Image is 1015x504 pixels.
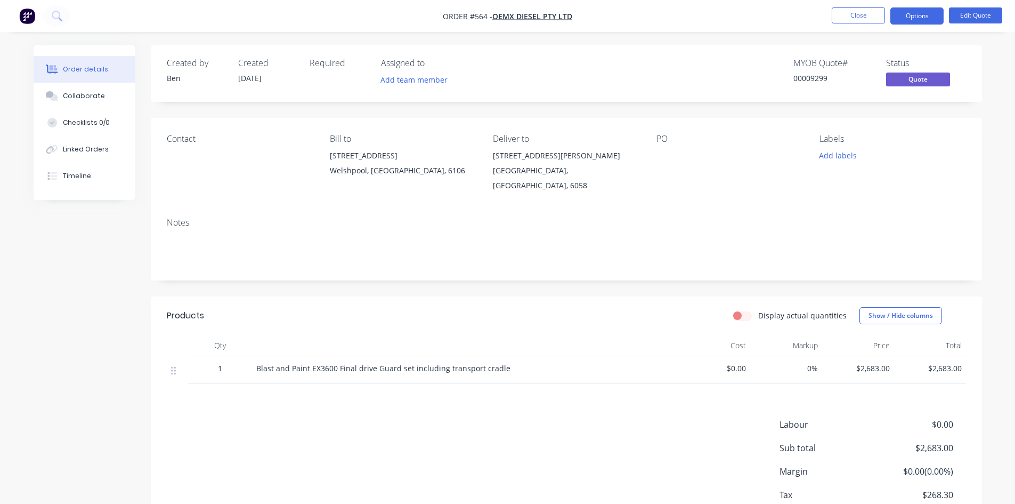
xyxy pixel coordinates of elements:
[34,163,135,189] button: Timeline
[330,134,476,144] div: Bill to
[678,335,750,356] div: Cost
[167,58,225,68] div: Created by
[238,58,297,68] div: Created
[859,307,942,324] button: Show / Hide columns
[443,11,492,21] span: Order #564 -
[256,363,510,373] span: Blast and Paint EX3600 Final drive Guard set including transport cradle
[886,58,966,68] div: Status
[381,73,453,87] button: Add team member
[822,335,894,356] div: Price
[754,363,818,374] span: 0%
[63,91,105,101] div: Collaborate
[874,418,953,431] span: $0.00
[63,145,109,154] div: Linked Orders
[330,148,476,163] div: [STREET_ADDRESS]
[898,363,962,374] span: $2,683.00
[238,73,262,83] span: [DATE]
[493,163,639,193] div: [GEOGRAPHIC_DATA], [GEOGRAPHIC_DATA], 6058
[814,148,863,163] button: Add labels
[874,465,953,478] span: $0.00 ( 0.00 %)
[330,163,476,178] div: Welshpool, [GEOGRAPHIC_DATA], 6106
[683,363,746,374] span: $0.00
[34,109,135,136] button: Checklists 0/0
[167,73,225,84] div: Ben
[949,7,1002,23] button: Edit Quote
[886,73,950,86] span: Quote
[779,442,874,454] span: Sub total
[63,118,110,127] div: Checklists 0/0
[793,73,873,84] div: 00009299
[330,148,476,182] div: [STREET_ADDRESS]Welshpool, [GEOGRAPHIC_DATA], 6106
[167,309,204,322] div: Products
[167,218,966,228] div: Notes
[758,310,847,321] label: Display actual quantities
[492,11,572,21] a: OEMX Diesel Pty Ltd
[894,335,966,356] div: Total
[819,134,965,144] div: Labels
[890,7,944,25] button: Options
[493,134,639,144] div: Deliver to
[779,465,874,478] span: Margin
[167,134,313,144] div: Contact
[375,73,453,87] button: Add team member
[493,148,639,163] div: [STREET_ADDRESS][PERSON_NAME]
[63,171,91,181] div: Timeline
[34,136,135,163] button: Linked Orders
[34,56,135,83] button: Order details
[656,134,802,144] div: PO
[218,363,222,374] span: 1
[779,489,874,501] span: Tax
[493,148,639,193] div: [STREET_ADDRESS][PERSON_NAME][GEOGRAPHIC_DATA], [GEOGRAPHIC_DATA], 6058
[750,335,822,356] div: Markup
[310,58,368,68] div: Required
[19,8,35,24] img: Factory
[874,442,953,454] span: $2,683.00
[793,58,873,68] div: MYOB Quote #
[874,489,953,501] span: $268.30
[34,83,135,109] button: Collaborate
[826,363,890,374] span: $2,683.00
[832,7,885,23] button: Close
[63,65,108,74] div: Order details
[779,418,874,431] span: Labour
[188,335,252,356] div: Qty
[381,58,488,68] div: Assigned to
